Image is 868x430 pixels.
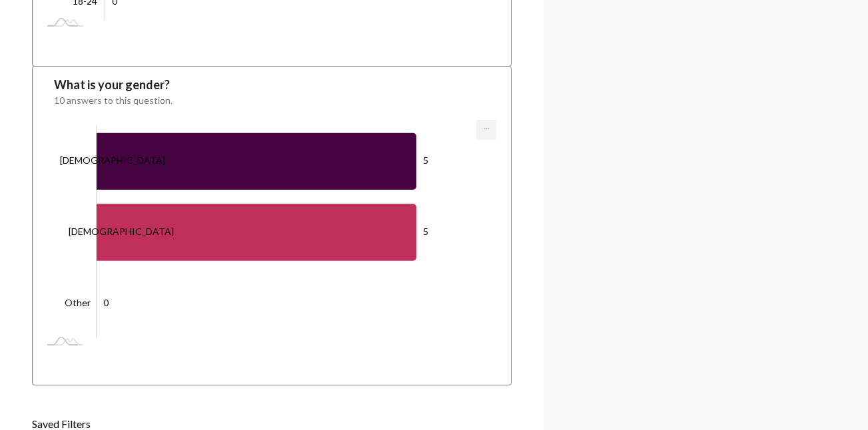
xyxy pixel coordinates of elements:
g: Chart [60,126,490,339]
a: Export [Press ENTER or use arrow keys to navigate] [476,120,496,131]
g: Series [97,133,416,332]
tspan: 5 [423,154,428,166]
tspan: 0 [103,297,109,308]
tspan: 5 [423,226,428,237]
tspan: [DEMOGRAPHIC_DATA] [60,154,165,166]
div: Saved Filters [32,417,512,430]
mat-card-subtitle: 10 answers to this question. [54,95,490,106]
tspan: [DEMOGRAPHIC_DATA] [69,226,174,237]
mat-card-title: What is your gender? [54,77,490,92]
tspan: Other [65,297,91,308]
